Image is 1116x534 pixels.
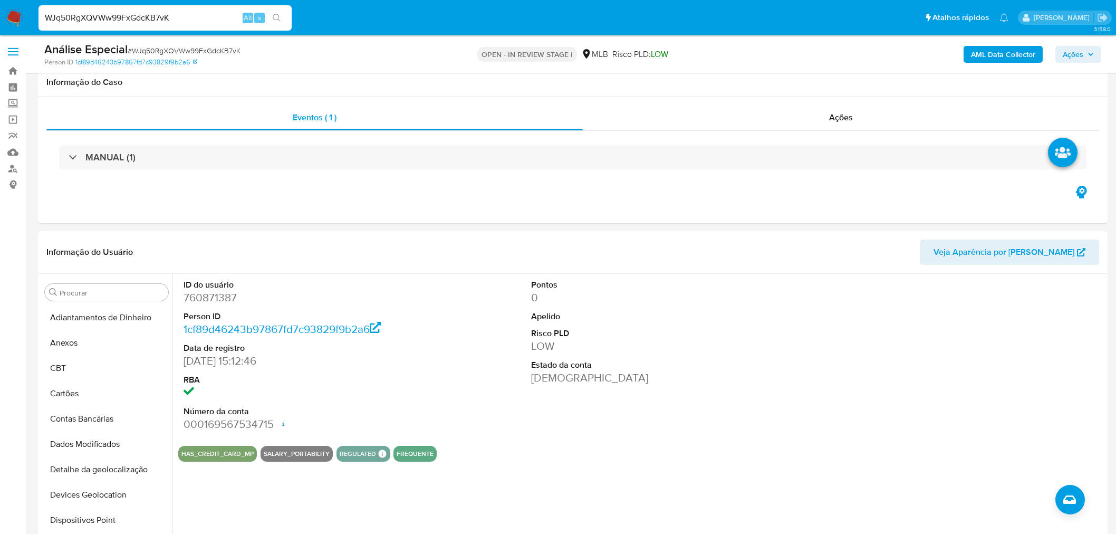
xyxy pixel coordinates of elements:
[531,290,752,305] dd: 0
[581,49,608,60] div: MLB
[41,457,172,482] button: Detalhe da geolocalização
[184,354,405,368] dd: [DATE] 15:12:46
[184,321,381,337] a: 1cf89d46243b97867fd7c93829f9b2a6
[829,111,853,123] span: Ações
[41,381,172,406] button: Cartões
[244,13,252,23] span: Alt
[964,46,1043,63] button: AML Data Collector
[1097,12,1108,23] a: Sair
[932,12,989,23] span: Atalhos rápidos
[651,48,668,60] span: LOW
[85,151,136,163] h3: MANUAL (1)
[934,240,1074,265] span: Veja Aparência por [PERSON_NAME]
[41,508,172,533] button: Dispositivos Point
[184,417,405,432] dd: 000169567534715
[41,330,172,356] button: Anexos
[531,311,752,322] dt: Apelido
[184,311,405,322] dt: Person ID
[531,370,752,385] dd: [DEMOGRAPHIC_DATA]
[258,13,261,23] span: s
[128,45,240,56] span: # WJq50RgXQVWw99FxGdcKB7vK
[41,432,172,457] button: Dados Modificados
[531,328,752,339] dt: Risco PLD
[46,247,133,258] h1: Informação do Usuário
[1063,46,1083,63] span: Ações
[531,359,752,371] dt: Estado da conta
[75,58,197,67] a: 1cf89d46243b97867fd7c93829f9b2a6
[612,49,668,60] span: Risco PLD:
[60,288,164,298] input: Procurar
[266,11,287,25] button: search-icon
[41,305,172,330] button: Adiantamentos de Dinheiro
[184,374,405,386] dt: RBA
[49,288,57,297] button: Procurar
[59,145,1086,169] div: MANUAL (1)
[531,339,752,354] dd: LOW
[44,58,73,67] b: Person ID
[999,13,1008,22] a: Notificações
[293,111,336,123] span: Eventos ( 1 )
[531,279,752,291] dt: Pontos
[1034,13,1093,23] p: laisa.felismino@mercadolivre.com
[184,290,405,305] dd: 760871387
[971,46,1035,63] b: AML Data Collector
[184,279,405,291] dt: ID do usuário
[184,406,405,417] dt: Número da conta
[39,11,292,25] input: Pesquise usuários ou casos...
[477,47,577,62] p: OPEN - IN REVIEW STAGE I
[920,240,1099,265] button: Veja Aparência por [PERSON_NAME]
[44,41,128,58] b: Análise Especial
[41,482,172,508] button: Devices Geolocation
[46,77,1099,88] h1: Informação do Caso
[41,356,172,381] button: CBT
[1055,46,1101,63] button: Ações
[184,342,405,354] dt: Data de registro
[41,406,172,432] button: Contas Bancárias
